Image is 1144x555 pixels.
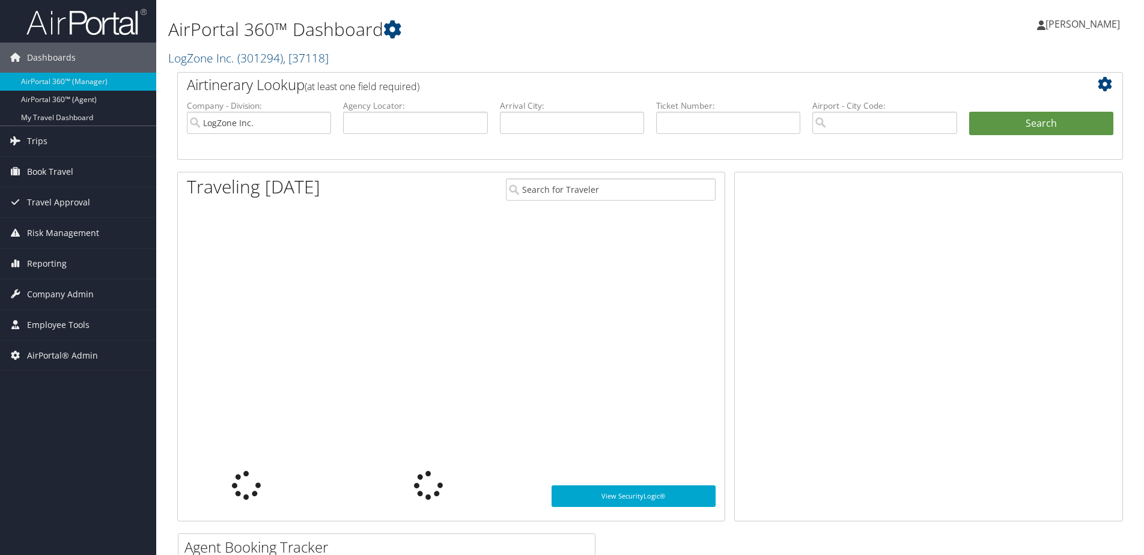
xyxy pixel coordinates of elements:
a: LogZone Inc. [168,50,329,66]
h1: Traveling [DATE] [187,174,320,199]
label: Airport - City Code: [812,100,957,112]
span: , [ 37118 ] [283,50,329,66]
h1: AirPortal 360™ Dashboard [168,17,811,42]
label: Ticket Number: [656,100,800,112]
button: Search [969,112,1113,136]
span: Reporting [27,249,67,279]
span: AirPortal® Admin [27,341,98,371]
label: Arrival City: [500,100,644,112]
span: ( 301294 ) [237,50,283,66]
span: Travel Approval [27,187,90,217]
a: View SecurityLogic® [552,485,716,507]
img: airportal-logo.png [26,8,147,36]
h2: Airtinerary Lookup [187,74,1035,95]
label: Company - Division: [187,100,331,112]
span: Trips [27,126,47,156]
a: [PERSON_NAME] [1037,6,1132,42]
span: Book Travel [27,157,73,187]
span: Company Admin [27,279,94,309]
label: Agency Locator: [343,100,487,112]
span: Dashboards [27,43,76,73]
input: Search for Traveler [506,178,716,201]
span: Risk Management [27,218,99,248]
span: Employee Tools [27,310,90,340]
span: (at least one field required) [305,80,419,93]
span: [PERSON_NAME] [1045,17,1120,31]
